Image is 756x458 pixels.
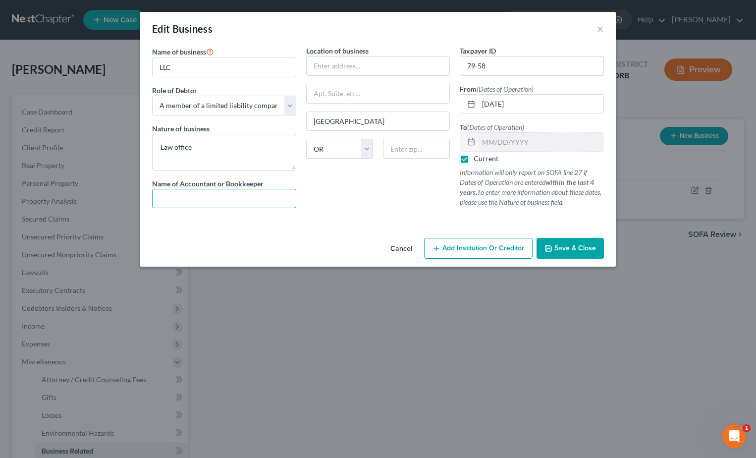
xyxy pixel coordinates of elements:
span: (Dates of Operation) [477,85,534,93]
span: Add Institution Or Creditor [442,244,524,252]
label: Nature of business [152,123,210,134]
input: Enter name... [153,58,296,77]
label: Current [474,154,498,164]
p: Information will only report on SOFA line 27 if Dates of Operation are entered To enter more info... [460,168,604,207]
span: 1 [743,424,751,432]
button: Add Institution Or Creditor [424,238,533,259]
span: Edit [152,23,170,35]
input: Enter zip... [383,139,450,159]
span: (Dates of Operation) [467,123,524,131]
input: Enter address... [307,57,450,75]
span: Save & Close [554,244,596,252]
button: × [597,23,604,35]
span: Business [172,23,213,35]
span: Name of business [152,48,206,56]
input: Apt, Suite, etc... [307,84,450,103]
input: -- [153,189,296,208]
input: MM/DD/YYYY [479,95,603,114]
iframe: Intercom live chat [722,424,746,448]
span: Role of Debtor [152,86,197,95]
label: Name of Accountant or Bookkeeper [152,178,264,189]
label: From [460,84,534,94]
button: Cancel [382,239,420,259]
label: Taxpayer ID [460,46,496,56]
input: # [460,57,603,75]
input: Enter city... [307,112,450,131]
label: Location of business [306,46,369,56]
button: Save & Close [537,238,604,259]
input: MM/DD/YYYY [479,133,603,152]
label: To [460,122,524,132]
